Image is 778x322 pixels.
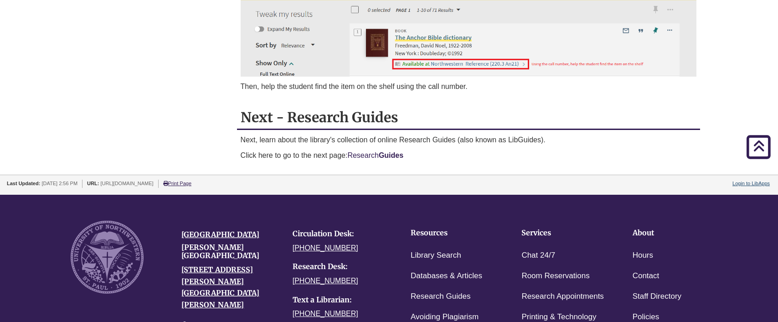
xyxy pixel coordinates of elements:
h2: Next - Research Guides [237,106,701,130]
span: URL: [87,181,99,186]
a: [PHONE_NUMBER] [293,310,358,317]
a: [PHONE_NUMBER] [293,277,358,285]
h4: Services [521,229,604,237]
span: [DATE] 2:56 PM [41,181,77,186]
h4: About [633,229,715,237]
a: Library Search [411,249,461,262]
span: Last Updated: [7,181,40,186]
a: Chat 24/7 [521,249,555,262]
h4: [PERSON_NAME][GEOGRAPHIC_DATA] [181,244,278,260]
a: [STREET_ADDRESS][PERSON_NAME][GEOGRAPHIC_DATA][PERSON_NAME] [181,265,259,309]
p: Then, help the student find the item on the shelf using the call number. [241,81,697,92]
span: [URL][DOMAIN_NAME] [101,181,154,186]
a: Login to LibApps [732,181,770,186]
a: ResearchGuides [347,151,403,159]
a: Contact [633,270,659,283]
a: [GEOGRAPHIC_DATA] [181,230,259,239]
h4: Circulation Desk: [293,230,390,238]
h4: Text a Librarian: [293,296,390,304]
p: Next, learn about the library's collection of online Research Guides (also known as LibGuides). [241,135,697,145]
a: Back to Top [742,140,776,152]
i: Print Page [163,181,168,186]
p: Click here to go to the next page: [241,150,697,161]
a: Hours [633,249,653,262]
a: Databases & Articles [411,270,482,283]
h4: Resources [411,229,493,237]
h4: Research Desk: [293,263,390,271]
img: UNW seal [71,221,144,294]
a: Room Reservations [521,270,589,283]
a: Research Appointments [521,290,604,303]
strong: Guides [379,151,403,159]
a: Staff Directory [633,290,681,303]
a: [PHONE_NUMBER] [293,244,358,252]
a: Research Guides [411,290,470,303]
a: Print Page [163,181,191,186]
